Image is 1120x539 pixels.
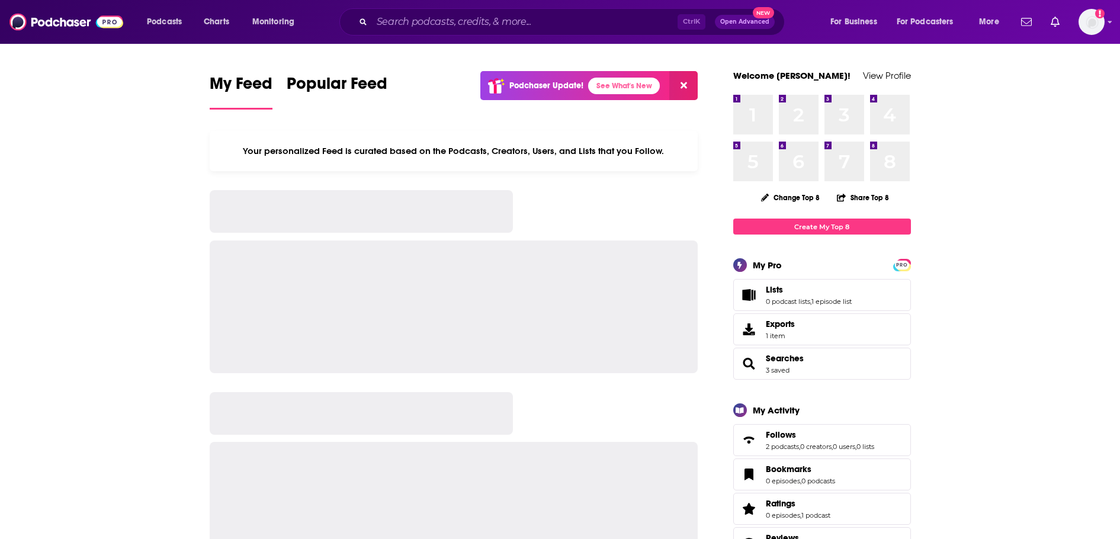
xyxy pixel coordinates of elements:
[733,493,911,525] span: Ratings
[766,284,783,295] span: Lists
[1079,9,1105,35] img: User Profile
[754,190,827,205] button: Change Top 8
[895,261,909,269] span: PRO
[863,70,911,81] a: View Profile
[287,73,387,110] a: Popular Feed
[753,7,774,18] span: New
[1046,12,1064,32] a: Show notifications dropdown
[678,14,705,30] span: Ctrl K
[737,466,761,483] a: Bookmarks
[979,14,999,30] span: More
[856,442,874,451] a: 0 lists
[889,12,971,31] button: open menu
[766,319,795,329] span: Exports
[833,442,855,451] a: 0 users
[766,284,852,295] a: Lists
[811,297,852,306] a: 1 episode list
[800,511,801,519] span: ,
[855,442,856,451] span: ,
[753,405,800,416] div: My Activity
[147,14,182,30] span: Podcasts
[800,477,801,485] span: ,
[733,219,911,235] a: Create My Top 8
[351,8,796,36] div: Search podcasts, credits, & more...
[737,432,761,448] a: Follows
[733,348,911,380] span: Searches
[766,464,835,474] a: Bookmarks
[733,279,911,311] span: Lists
[287,73,387,101] span: Popular Feed
[1079,9,1105,35] button: Show profile menu
[733,313,911,345] a: Exports
[733,424,911,456] span: Follows
[766,297,810,306] a: 0 podcast lists
[766,464,811,474] span: Bookmarks
[733,458,911,490] span: Bookmarks
[766,477,800,485] a: 0 episodes
[822,12,892,31] button: open menu
[766,429,874,440] a: Follows
[766,511,800,519] a: 0 episodes
[801,511,830,519] a: 1 podcast
[766,332,795,340] span: 1 item
[139,12,197,31] button: open menu
[800,442,832,451] a: 0 creators
[509,81,583,91] p: Podchaser Update!
[715,15,775,29] button: Open AdvancedNew
[1079,9,1105,35] span: Logged in as Ashley_Beenen
[737,355,761,372] a: Searches
[210,73,272,101] span: My Feed
[766,353,804,364] a: Searches
[9,11,123,33] img: Podchaser - Follow, Share and Rate Podcasts
[766,498,830,509] a: Ratings
[733,70,851,81] a: Welcome [PERSON_NAME]!
[766,366,790,374] a: 3 saved
[766,442,799,451] a: 2 podcasts
[897,14,954,30] span: For Podcasters
[1016,12,1036,32] a: Show notifications dropdown
[799,442,800,451] span: ,
[830,14,877,30] span: For Business
[588,78,660,94] a: See What's New
[766,498,795,509] span: Ratings
[204,14,229,30] span: Charts
[766,429,796,440] span: Follows
[895,260,909,269] a: PRO
[971,12,1014,31] button: open menu
[737,321,761,338] span: Exports
[737,500,761,517] a: Ratings
[1095,9,1105,18] svg: Add a profile image
[737,287,761,303] a: Lists
[801,477,835,485] a: 0 podcasts
[244,12,310,31] button: open menu
[836,186,890,209] button: Share Top 8
[832,442,833,451] span: ,
[372,12,678,31] input: Search podcasts, credits, & more...
[196,12,236,31] a: Charts
[753,259,782,271] div: My Pro
[810,297,811,306] span: ,
[210,73,272,110] a: My Feed
[210,131,698,171] div: Your personalized Feed is curated based on the Podcasts, Creators, Users, and Lists that you Follow.
[720,19,769,25] span: Open Advanced
[252,14,294,30] span: Monitoring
